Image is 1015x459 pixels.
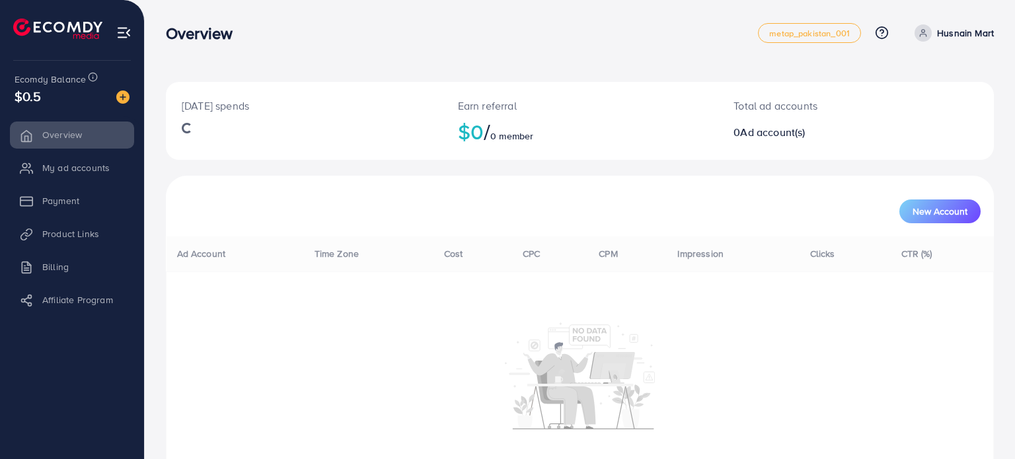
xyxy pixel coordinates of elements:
button: New Account [899,199,981,223]
p: [DATE] spends [182,98,426,114]
span: 0 member [490,129,533,143]
span: $0.5 [15,87,42,106]
span: Ecomdy Balance [15,73,86,86]
p: Husnain Mart [937,25,994,41]
span: metap_pakistan_001 [769,29,850,38]
img: logo [13,18,102,39]
a: metap_pakistan_001 [758,23,861,43]
p: Earn referral [458,98,702,114]
p: Total ad accounts [733,98,909,114]
span: New Account [913,207,967,216]
a: Husnain Mart [909,24,994,42]
h2: 0 [733,126,909,139]
h2: $0 [458,119,702,144]
h3: Overview [166,24,243,43]
img: image [116,90,130,104]
img: menu [116,25,132,40]
span: Ad account(s) [740,125,805,139]
span: / [484,116,490,147]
